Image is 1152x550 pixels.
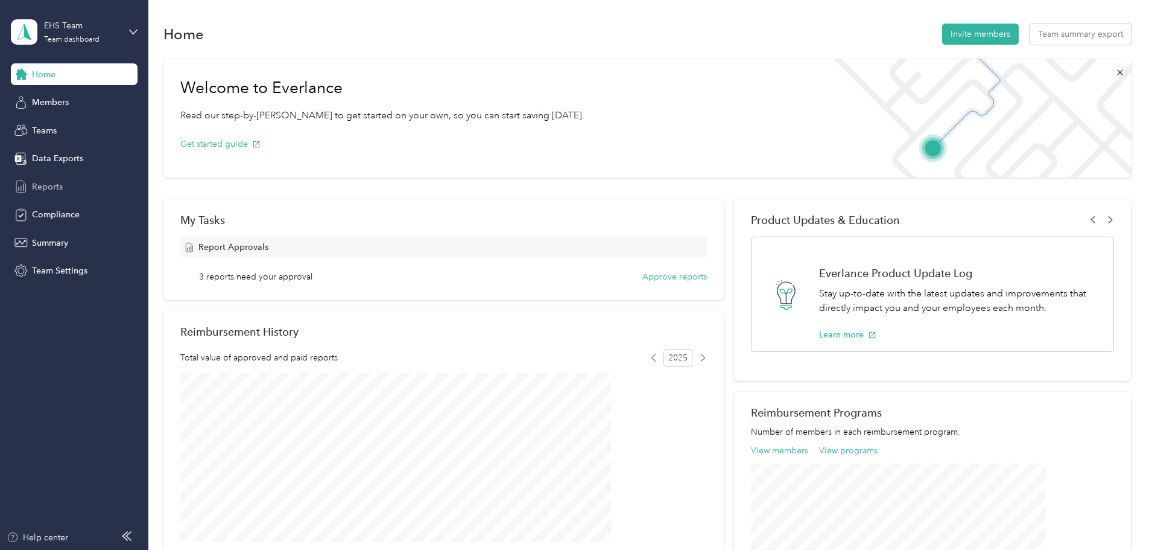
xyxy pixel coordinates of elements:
h1: Home [163,28,204,40]
button: Learn more [819,328,876,341]
h2: Reimbursement Programs [751,406,1114,419]
span: Total value of approved and paid reports [180,351,338,364]
h1: Welcome to Everlance [180,78,584,98]
button: Help center [7,531,68,544]
div: My Tasks [180,214,707,226]
span: Compliance [32,208,80,221]
button: View members [751,444,808,457]
p: Read our step-by-[PERSON_NAME] to get started on your own, so you can start saving [DATE]. [180,108,584,123]
span: Summary [32,237,68,249]
div: Team dashboard [44,36,100,43]
span: Teams [32,124,57,137]
img: Welcome to everlance [821,59,1131,177]
iframe: Everlance-gr Chat Button Frame [1084,482,1152,550]
div: EHS Team [44,19,119,32]
button: View programs [819,444,878,457]
h2: Reimbursement History [180,325,299,338]
button: Approve reports [642,270,707,283]
h1: Everlance Product Update Log [819,267,1101,280]
p: Stay up-to-date with the latest updates and improvements that directly impact you and your employ... [819,286,1101,316]
span: 2025 [663,349,692,367]
span: Report Approvals [198,241,268,254]
span: Data Exports [32,152,83,165]
button: Team summary export [1030,24,1131,45]
button: Get started guide [180,138,261,150]
button: Invite members [942,24,1019,45]
span: Home [32,68,55,81]
span: Product Updates & Education [751,214,900,226]
span: Reports [32,181,63,193]
span: 3 reports need your approval [199,270,312,283]
span: Members [32,96,69,109]
span: Team Settings [32,264,87,277]
p: Number of members in each reimbursement program. [751,426,1114,438]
